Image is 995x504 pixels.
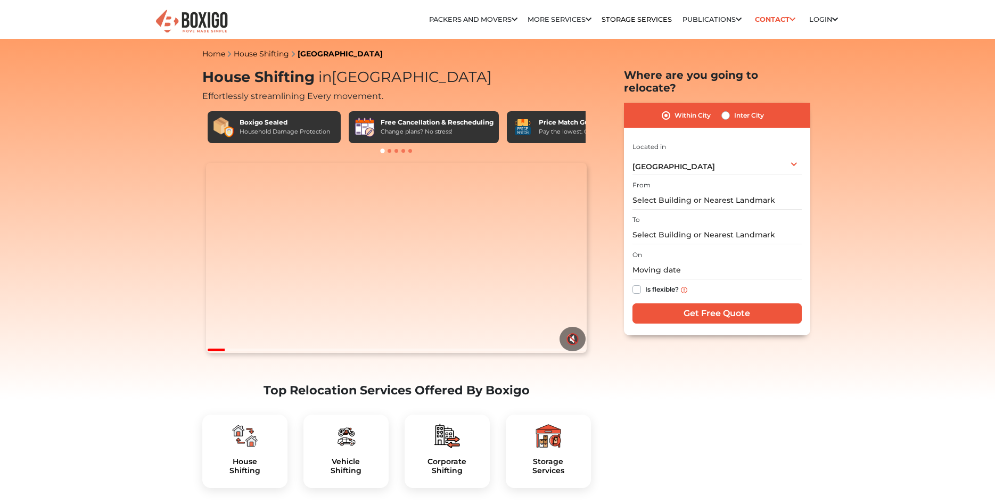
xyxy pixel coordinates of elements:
a: CorporateShifting [413,457,481,475]
img: Boxigo Sealed [213,117,234,138]
a: Publications [682,15,742,23]
div: Household Damage Protection [240,127,330,136]
a: VehicleShifting [312,457,380,475]
div: Change plans? No stress! [381,127,494,136]
img: Boxigo [154,9,229,35]
div: Boxigo Sealed [240,118,330,127]
h5: Vehicle Shifting [312,457,380,475]
label: Within City [675,109,711,122]
span: Effortlessly streamlining Every movement. [202,91,383,101]
button: 🔇 [560,327,586,351]
a: Packers and Movers [429,15,517,23]
img: info [681,287,687,293]
a: [GEOGRAPHIC_DATA] [298,49,383,59]
a: Home [202,49,225,59]
a: House Shifting [234,49,289,59]
img: boxigo_packers_and_movers_plan [333,423,359,449]
label: Inter City [734,109,764,122]
h5: Corporate Shifting [413,457,481,475]
input: Select Building or Nearest Landmark [632,191,802,210]
img: boxigo_packers_and_movers_plan [536,423,561,449]
h5: Storage Services [514,457,582,475]
a: More services [528,15,591,23]
span: in [318,68,332,86]
h5: House Shifting [211,457,279,475]
a: Contact [752,11,799,28]
span: [GEOGRAPHIC_DATA] [632,162,715,171]
video: Your browser does not support the video tag. [206,163,587,353]
div: Price Match Guarantee [539,118,620,127]
h2: Where are you going to relocate? [624,69,810,94]
h2: Top Relocation Services Offered By Boxigo [202,383,591,398]
a: HouseShifting [211,457,279,475]
img: Price Match Guarantee [512,117,533,138]
img: boxigo_packers_and_movers_plan [232,423,258,449]
span: [GEOGRAPHIC_DATA] [315,68,492,86]
a: StorageServices [514,457,582,475]
img: boxigo_packers_and_movers_plan [434,423,460,449]
label: To [632,215,640,225]
img: Free Cancellation & Rescheduling [354,117,375,138]
div: Free Cancellation & Rescheduling [381,118,494,127]
label: Is flexible? [645,283,679,294]
label: From [632,180,651,190]
input: Select Building or Nearest Landmark [632,226,802,244]
a: Login [809,15,838,23]
a: Storage Services [602,15,672,23]
div: Pay the lowest. Guaranteed! [539,127,620,136]
input: Moving date [632,261,802,279]
h1: House Shifting [202,69,591,86]
label: Located in [632,142,666,152]
input: Get Free Quote [632,303,802,324]
label: On [632,250,642,260]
